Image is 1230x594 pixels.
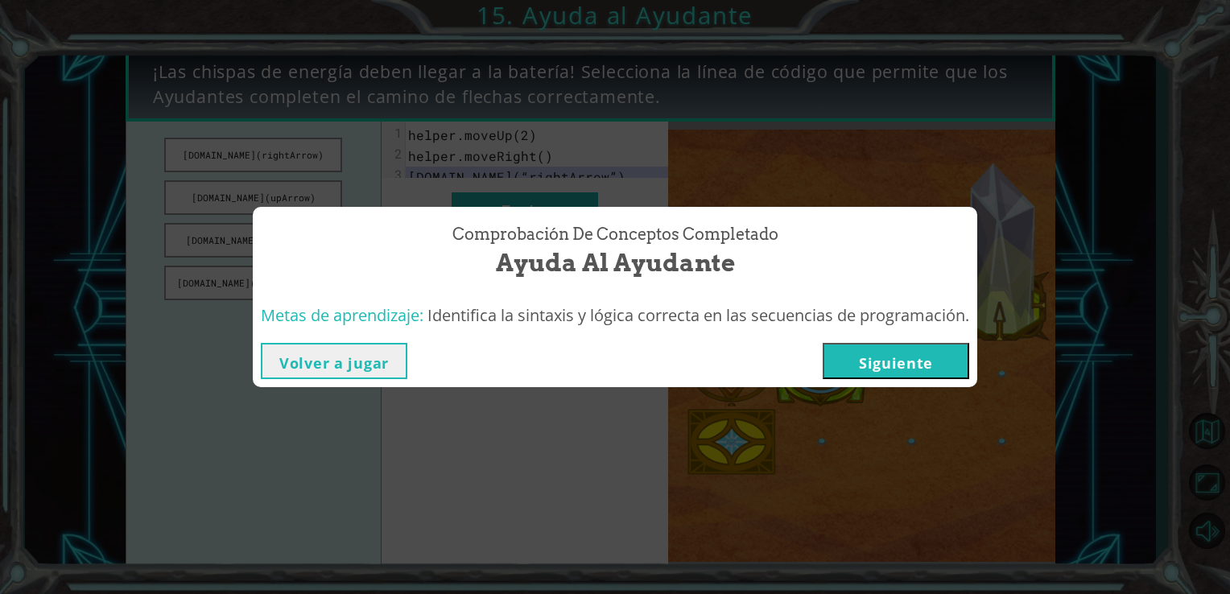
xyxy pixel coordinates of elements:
[496,245,735,280] span: Ayuda al Ayudante
[427,304,969,326] span: Identifica la sintaxis y lógica correcta en las secuencias de programación.
[823,343,969,379] button: Siguiente
[261,304,423,326] span: Metas de aprendizaje:
[452,223,778,246] span: Comprobación de conceptos Completado
[261,343,407,379] button: Volver a jugar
